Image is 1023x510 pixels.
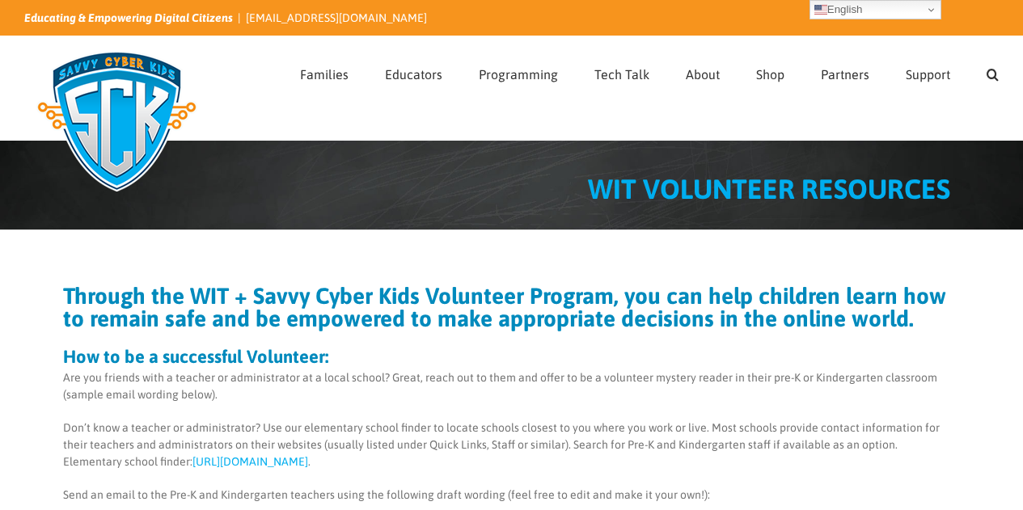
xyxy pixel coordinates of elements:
a: Support [906,36,950,107]
a: Partners [821,36,869,107]
p: Don’t know a teacher or administrator? Use our elementary school finder to locate schools closest... [63,419,953,470]
span: Families [300,68,349,81]
span: Programming [479,68,558,81]
i: Educating & Empowering Digital Citizens [24,11,233,24]
a: Tech Talk [594,36,649,107]
a: Search [987,36,999,107]
p: Send an email to the Pre-K and Kindergarten teachers using the following draft wording (feel free... [63,487,953,504]
img: en [814,3,827,16]
span: WIT VOLUNTEER RESOURCES [588,173,950,204]
a: Educators [385,36,442,107]
a: About [686,36,720,107]
nav: Main Menu [300,36,999,107]
a: [EMAIL_ADDRESS][DOMAIN_NAME] [246,11,427,24]
img: Savvy Cyber Kids Logo [24,40,209,202]
a: Families [300,36,349,107]
span: Tech Talk [594,68,649,81]
a: Shop [756,36,784,107]
strong: How to be a successful Volunteer: [63,346,328,367]
span: Support [906,68,950,81]
span: Are you friends with a teacher or administrator at a local school? Great, reach out to them and o... [63,371,937,401]
span: Educators [385,68,442,81]
h2: Through the WIT + Savvy Cyber Kids Volunteer Program, you can help children learn how to remain s... [63,285,953,330]
span: Shop [756,68,784,81]
span: About [686,68,720,81]
a: [URL][DOMAIN_NAME] [192,455,308,468]
a: Programming [479,36,558,107]
span: Partners [821,68,869,81]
